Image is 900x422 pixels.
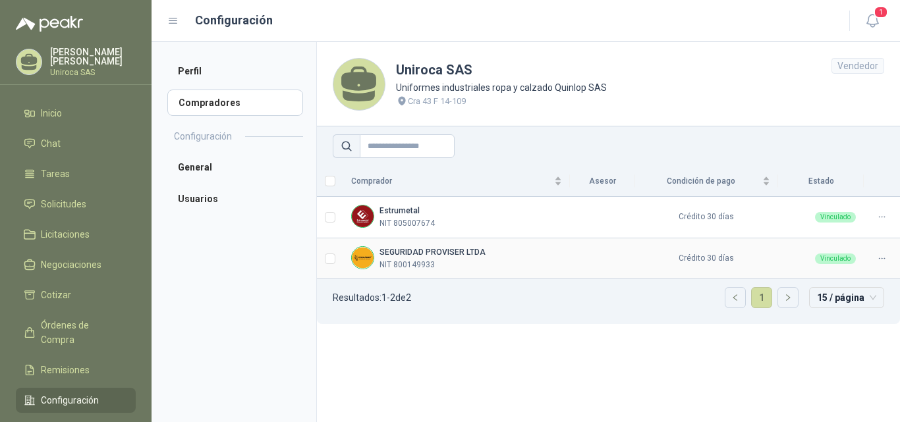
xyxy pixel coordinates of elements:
p: NIT 805007674 [380,217,435,230]
button: 1 [860,9,884,33]
b: SEGURIDAD PROVISER LTDA [380,248,486,257]
div: tamaño de página [809,287,884,308]
p: Uniroca SAS [50,68,136,76]
span: Tareas [41,167,70,181]
a: Usuarios [167,186,303,212]
th: Condición de pago [635,166,779,197]
td: Crédito 30 días [635,238,779,280]
a: Inicio [16,101,136,126]
b: Estrumetal [380,206,420,215]
a: Remisiones [16,357,136,382]
li: 1 [751,287,772,308]
a: Perfil [167,58,303,84]
span: Configuración [41,393,99,408]
img: Company Logo [352,247,374,269]
span: right [784,294,792,302]
th: Estado [778,166,864,197]
p: Uniformes industriales ropa y calzado Quinlop SAS [396,80,607,95]
span: 1 [874,6,888,18]
p: [PERSON_NAME] [PERSON_NAME] [50,47,136,66]
div: Vinculado [815,212,856,223]
h2: Configuración [174,129,232,144]
p: Cra 43 F 14-109 [408,95,466,108]
button: right [778,288,798,307]
span: Cotizar [41,288,71,302]
a: Negociaciones [16,252,136,277]
div: Vinculado [815,253,856,264]
span: Solicitudes [41,197,86,211]
img: Company Logo [352,205,374,227]
p: NIT 800149933 [380,259,435,271]
span: Inicio [41,106,62,120]
a: Órdenes de Compra [16,313,136,352]
span: Chat [41,136,61,151]
a: Configuración [16,388,136,413]
button: left [725,288,745,307]
a: Licitaciones [16,222,136,247]
a: Tareas [16,161,136,186]
span: Licitaciones [41,227,90,242]
li: Página anterior [725,287,746,308]
span: Órdenes de Compra [41,318,123,347]
span: 15 / página [817,288,876,307]
span: left [731,294,739,302]
a: Solicitudes [16,192,136,217]
a: General [167,154,303,180]
p: Resultados: 1 - 2 de 2 [333,293,411,302]
span: Negociaciones [41,257,101,272]
th: Comprador [343,166,570,197]
td: Crédito 30 días [635,197,779,238]
a: Cotizar [16,282,136,307]
h1: Configuración [195,11,273,30]
h1: Uniroca SAS [396,60,607,80]
li: Página siguiente [777,287,799,308]
a: Compradores [167,90,303,116]
img: Logo peakr [16,16,83,32]
div: Vendedor [831,58,884,74]
th: Asesor [570,166,634,197]
span: Comprador [351,175,551,188]
span: Condición de pago [643,175,760,188]
span: Remisiones [41,363,90,377]
a: Chat [16,131,136,156]
a: 1 [752,288,772,307]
